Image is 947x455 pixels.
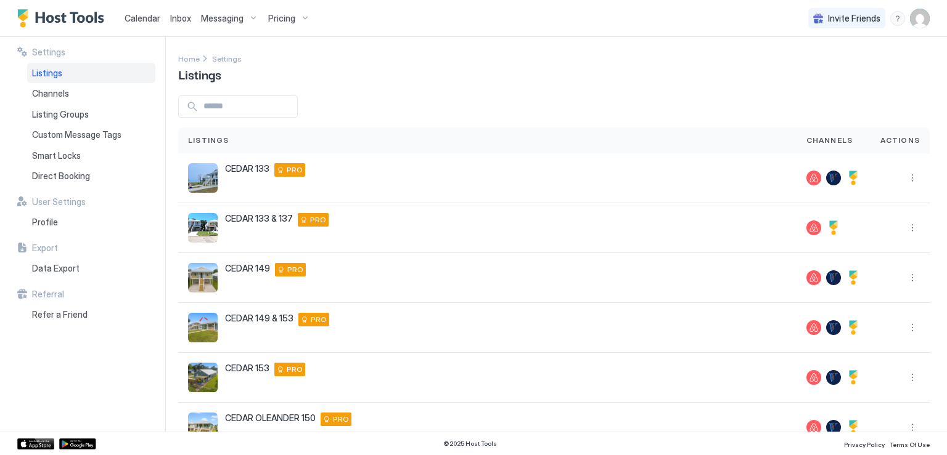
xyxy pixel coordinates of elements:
span: Messaging [201,13,244,24]
span: Smart Locks [32,150,81,161]
a: Host Tools Logo [17,9,110,28]
span: Refer a Friend [32,309,88,320]
span: Channels [32,88,69,99]
span: Listings [188,135,229,146]
div: listing image [188,263,218,292]
span: Terms Of Use [890,441,930,448]
span: CEDAR 149 [225,263,270,274]
div: menu [890,11,905,26]
div: User profile [910,9,930,28]
button: More options [905,320,920,335]
div: Breadcrumb [212,52,242,65]
a: Channels [27,83,155,104]
button: More options [905,270,920,285]
a: Calendar [125,12,160,25]
span: Referral [32,289,64,300]
div: Breadcrumb [178,52,200,65]
span: CEDAR 149 & 153 [225,313,293,324]
input: Input Field [199,96,297,117]
span: Export [32,243,58,254]
div: listing image [188,413,218,442]
span: Settings [32,47,65,58]
a: Terms Of Use [890,437,930,450]
div: listing image [188,213,218,243]
a: Data Export [27,258,155,279]
span: Pricing [268,13,295,24]
span: CEDAR 153 [225,363,269,374]
span: PRO [287,364,303,375]
div: menu [905,370,920,385]
span: Calendar [125,13,160,23]
span: PRO [287,164,303,175]
div: menu [905,171,920,185]
button: More options [905,220,920,235]
a: Inbox [170,12,191,25]
a: Home [178,52,200,65]
span: CEDAR 133 & 137 [225,213,293,224]
div: menu [905,270,920,285]
div: listing image [188,363,218,392]
div: menu [905,320,920,335]
a: Custom Message Tags [27,124,155,145]
span: Inbox [170,13,191,23]
div: menu [905,220,920,235]
a: Google Play Store [59,438,96,449]
span: Listings [32,68,62,79]
span: PRO [287,264,303,275]
div: menu [905,420,920,435]
span: PRO [333,414,349,425]
span: Listing Groups [32,109,89,120]
span: Home [178,54,200,63]
button: More options [905,420,920,435]
span: Invite Friends [828,13,880,24]
span: Privacy Policy [844,441,885,448]
a: Direct Booking [27,166,155,187]
span: Custom Message Tags [32,129,121,140]
a: Privacy Policy [844,437,885,450]
a: Settings [212,52,242,65]
a: App Store [17,438,54,449]
span: Actions [880,135,920,146]
span: Data Export [32,263,80,274]
span: CEDAR OLEANDER 150 [225,413,316,424]
span: Channels [806,135,853,146]
span: Listings [178,65,221,83]
span: Profile [32,217,58,228]
a: Smart Locks [27,145,155,166]
a: Listing Groups [27,104,155,125]
span: Settings [212,54,242,63]
span: PRO [310,214,326,225]
span: CEDAR 133 [225,163,269,174]
div: listing image [188,313,218,342]
span: PRO [311,314,327,325]
a: Listings [27,63,155,84]
span: Direct Booking [32,171,90,182]
div: listing image [188,163,218,193]
a: Refer a Friend [27,304,155,325]
span: © 2025 Host Tools [443,440,497,448]
button: More options [905,370,920,385]
span: User Settings [32,196,86,207]
a: Profile [27,212,155,233]
button: More options [905,171,920,185]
